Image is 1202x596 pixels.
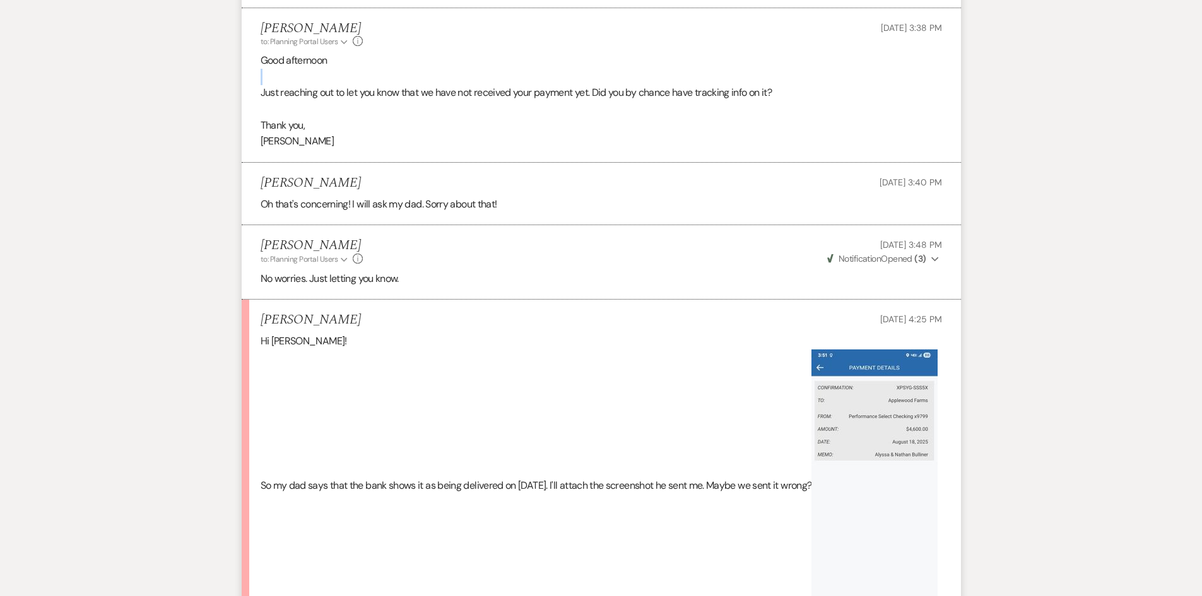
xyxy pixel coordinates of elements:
p: Thank you, [261,117,942,134]
span: to: Planning Portal Users [261,37,338,47]
span: [DATE] 4:25 PM [880,313,941,325]
p: Good afternoon [261,52,942,69]
p: [PERSON_NAME] [261,133,942,149]
strong: ( 3 ) [914,253,926,264]
p: Hi [PERSON_NAME]! [261,333,942,349]
p: Just reaching out to let you know that we have not received your payment yet. Did you by chance h... [261,85,942,101]
span: Notification [839,253,881,264]
h5: [PERSON_NAME] [261,175,361,191]
button: to: Planning Portal Users [261,36,350,47]
p: No worries. Just letting you know. [261,271,942,287]
span: to: Planning Portal Users [261,254,338,264]
h5: [PERSON_NAME] [261,21,363,37]
button: to: Planning Portal Users [261,254,350,265]
span: Opened [827,253,926,264]
h5: [PERSON_NAME] [261,312,361,328]
p: Oh that's concerning! I will ask my dad. Sorry about that! [261,196,942,213]
h5: [PERSON_NAME] [261,238,363,254]
span: [DATE] 3:40 PM [880,177,941,188]
span: [DATE] 3:38 PM [881,22,941,33]
button: NotificationOpened (3) [825,252,942,266]
span: [DATE] 3:48 PM [880,239,941,250]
